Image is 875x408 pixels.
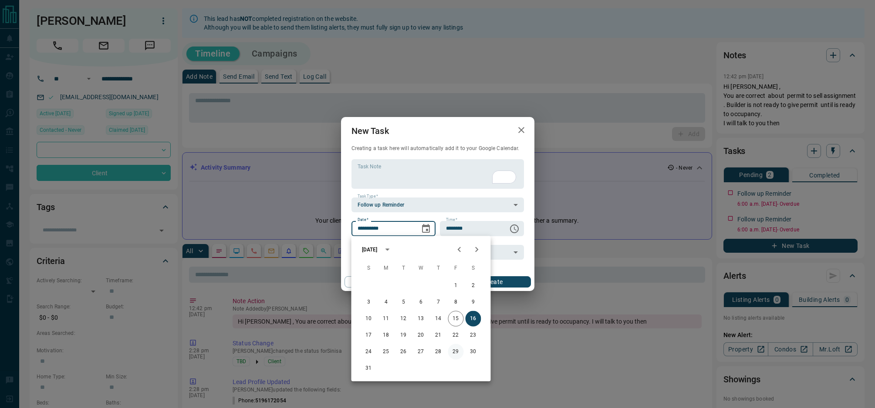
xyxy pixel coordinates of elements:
button: 15 [448,311,464,327]
button: 26 [396,344,412,360]
button: 31 [361,361,377,376]
button: 12 [396,311,412,327]
button: 13 [413,311,429,327]
span: Saturday [466,260,481,277]
button: 19 [396,328,412,343]
button: 7 [431,294,446,310]
span: Monday [378,260,394,277]
button: Cancel [345,276,419,288]
button: 9 [466,294,481,310]
button: 18 [378,328,394,343]
button: calendar view is open, switch to year view [380,242,395,257]
button: 22 [448,328,464,343]
button: 24 [361,344,377,360]
button: 21 [431,328,446,343]
button: 27 [413,344,429,360]
label: Date [358,217,368,223]
button: 23 [466,328,481,343]
span: Sunday [361,260,377,277]
h2: New Task [341,117,399,145]
button: Choose date, selected date is Aug 16, 2025 [417,220,435,237]
textarea: To enrich screen reader interactions, please activate Accessibility in Grammarly extension settings [358,163,518,185]
button: 20 [413,328,429,343]
button: 29 [448,344,464,360]
button: 1 [448,278,464,294]
button: 8 [448,294,464,310]
span: Thursday [431,260,446,277]
button: Choose time, selected time is 6:00 AM [506,220,523,237]
button: 5 [396,294,412,310]
div: Follow up Reminder [351,197,524,212]
span: Tuesday [396,260,412,277]
label: Time [446,217,457,223]
button: Previous month [451,241,468,258]
button: 10 [361,311,377,327]
button: 3 [361,294,377,310]
button: 11 [378,311,394,327]
button: 6 [413,294,429,310]
button: 25 [378,344,394,360]
button: 16 [466,311,481,327]
button: 4 [378,294,394,310]
button: Next month [468,241,486,258]
button: 28 [431,344,446,360]
p: Creating a task here will automatically add it to your Google Calendar. [351,145,524,152]
button: Create [456,276,530,288]
span: Wednesday [413,260,429,277]
label: Task Type [358,194,378,199]
span: Friday [448,260,464,277]
div: [DATE] [362,246,378,254]
button: 30 [466,344,481,360]
button: 17 [361,328,377,343]
button: 2 [466,278,481,294]
button: 14 [431,311,446,327]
